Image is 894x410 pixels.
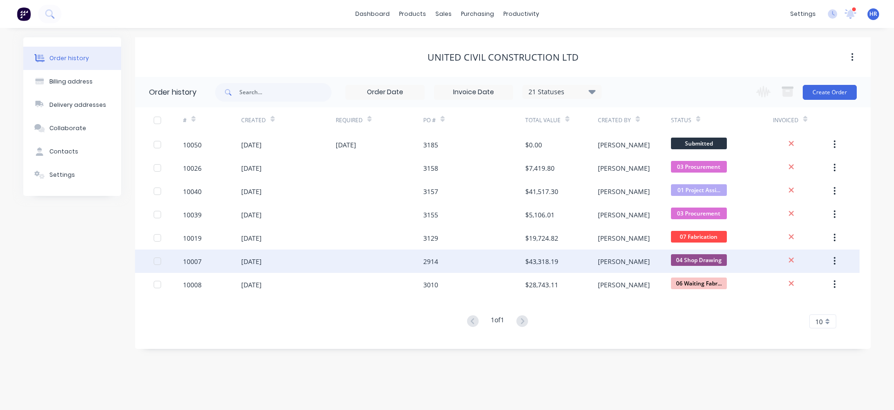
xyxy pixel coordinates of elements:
div: Contacts [49,147,78,156]
span: 03 Procurement [671,208,727,219]
div: $5,106.01 [525,210,555,220]
div: purchasing [456,7,499,21]
div: $41,517.30 [525,187,558,196]
div: Status [671,116,691,125]
div: Created By [598,116,631,125]
button: Settings [23,163,121,187]
div: Order history [49,54,89,63]
div: Total Value [525,107,598,133]
div: [PERSON_NAME] [598,210,650,220]
img: Factory [17,7,31,21]
input: Invoice Date [434,85,513,99]
button: Collaborate [23,117,121,140]
div: Created By [598,107,670,133]
div: Created [241,107,336,133]
span: HR [869,10,877,18]
button: Billing address [23,70,121,93]
span: 04 Shop Drawing [671,254,727,266]
button: Contacts [23,140,121,163]
div: 21 Statuses [523,87,601,97]
div: 10040 [183,187,202,196]
div: 3010 [423,280,438,290]
div: 3155 [423,210,438,220]
div: 1 of 1 [491,315,504,328]
div: [DATE] [241,210,262,220]
div: PO # [423,107,525,133]
div: # [183,107,241,133]
div: Total Value [525,116,561,125]
div: 3157 [423,187,438,196]
div: 10019 [183,233,202,243]
div: products [394,7,431,21]
div: [PERSON_NAME] [598,187,650,196]
span: Submitted [671,138,727,149]
div: 3158 [423,163,438,173]
div: Delivery addresses [49,101,106,109]
div: Invoiced [773,107,831,133]
div: Billing address [49,77,93,86]
div: Collaborate [49,124,86,132]
div: [PERSON_NAME] [598,280,650,290]
div: # [183,116,187,125]
span: 10 [815,317,823,327]
div: Required [336,116,363,125]
div: [DATE] [241,280,262,290]
span: 01 Project Assi... [671,184,727,196]
div: United Civil Construction Ltd [427,52,579,63]
input: Search... [239,83,332,102]
div: 10050 [183,140,202,150]
div: [DATE] [336,140,356,150]
div: Order history [149,87,196,98]
div: Status [671,107,773,133]
div: $43,318.19 [525,257,558,266]
div: Invoiced [773,116,799,125]
div: 3185 [423,140,438,150]
div: Required [336,107,423,133]
div: [PERSON_NAME] [598,140,650,150]
div: [PERSON_NAME] [598,233,650,243]
div: $19,724.82 [525,233,558,243]
div: 10026 [183,163,202,173]
span: 07 Fabrication [671,231,727,243]
input: Order Date [346,85,424,99]
button: Create Order [803,85,857,100]
span: 03 Procurement [671,161,727,173]
div: [PERSON_NAME] [598,163,650,173]
span: 06 Waiting Fabr... [671,278,727,289]
div: 10007 [183,257,202,266]
div: [DATE] [241,140,262,150]
div: PO # [423,116,436,125]
div: $7,419.80 [525,163,555,173]
div: sales [431,7,456,21]
div: 10039 [183,210,202,220]
div: 3129 [423,233,438,243]
div: 2914 [423,257,438,266]
div: Created [241,116,266,125]
div: [DATE] [241,187,262,196]
div: Settings [49,171,75,179]
div: [DATE] [241,257,262,266]
div: [PERSON_NAME] [598,257,650,266]
div: 10008 [183,280,202,290]
div: [DATE] [241,163,262,173]
button: Delivery addresses [23,93,121,117]
div: settings [786,7,820,21]
a: dashboard [351,7,394,21]
button: Order history [23,47,121,70]
div: productivity [499,7,544,21]
div: [DATE] [241,233,262,243]
div: $28,743.11 [525,280,558,290]
div: $0.00 [525,140,542,150]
